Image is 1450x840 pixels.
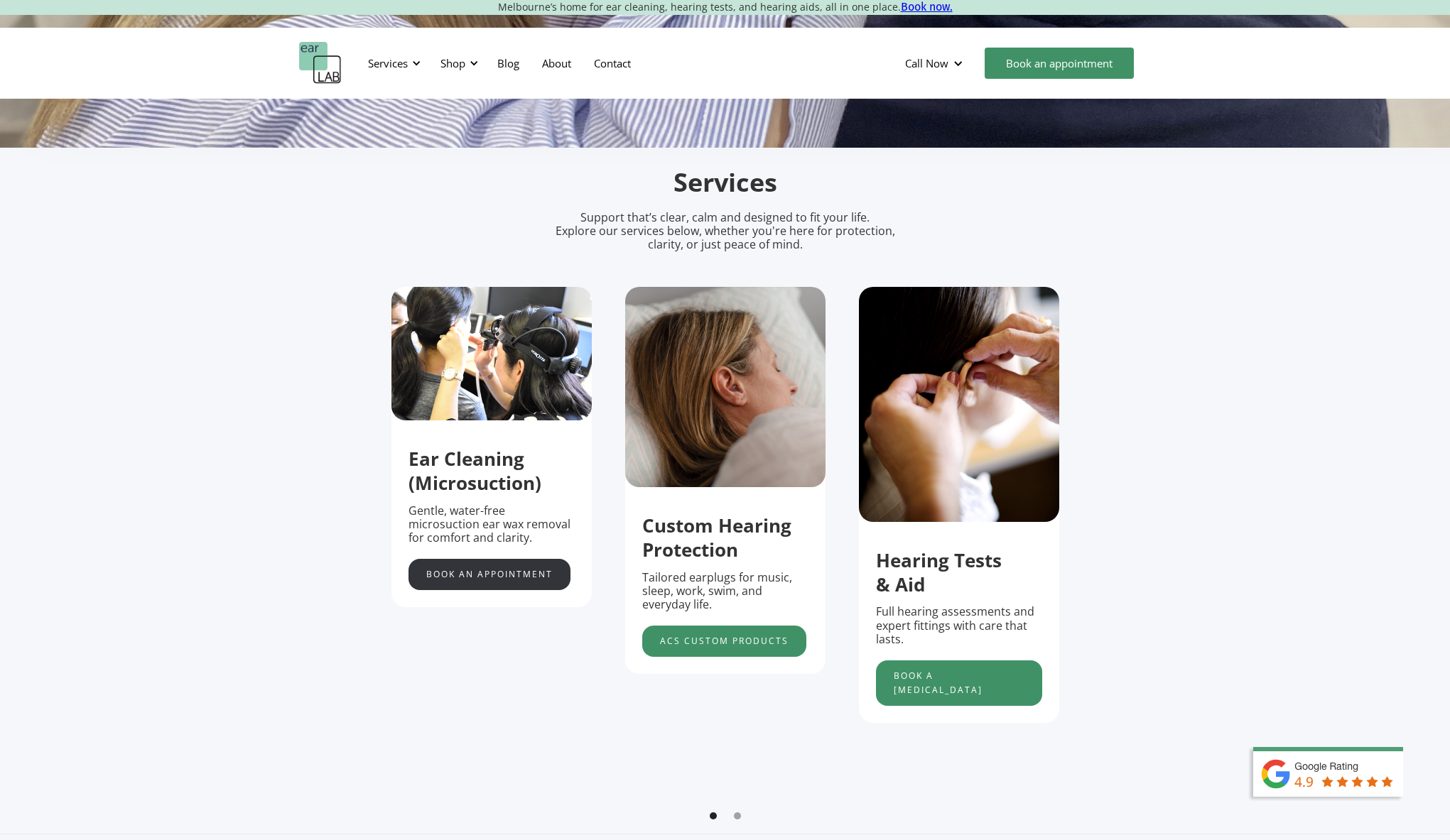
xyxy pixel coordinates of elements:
[537,211,914,252] p: Support that’s clear, calm and designed to fit your life. Explore our services below, whether you...
[642,571,808,612] p: Tailored earplugs for music, sleep, work, swim, and everyday life.
[359,42,425,84] div: Services
[876,547,1002,597] strong: Hearing Tests & Aid
[432,42,482,84] div: Shop
[391,287,592,607] div: 1 of 5
[409,559,570,590] a: Book an appointment
[985,48,1134,79] a: Book an appointment
[734,812,741,819] div: Show slide 2 of 2
[859,287,1059,522] img: putting hearing protection in
[642,626,806,657] a: acs custom products
[583,43,642,84] a: Contact
[905,56,948,70] div: Call Now
[391,287,1059,833] div: carousel
[299,42,342,84] a: home
[531,43,583,84] a: About
[409,504,575,545] p: Gentle, water-free microsuction ear wax removal for comfort and clarity.
[391,166,1059,200] h2: Services
[859,287,1059,723] div: 3 of 5
[440,56,465,70] div: Shop
[368,56,408,70] div: Services
[876,660,1042,706] a: Book a [MEDICAL_DATA]
[710,812,717,819] div: Show slide 1 of 2
[409,446,541,496] strong: Ear Cleaning (Microsuction)
[625,287,826,674] div: 2 of 5
[894,42,978,84] div: Call Now
[486,43,531,84] a: Blog
[642,513,791,562] strong: Custom Hearing Protection
[876,605,1042,646] p: Full hearing assessments and expert fittings with care that lasts.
